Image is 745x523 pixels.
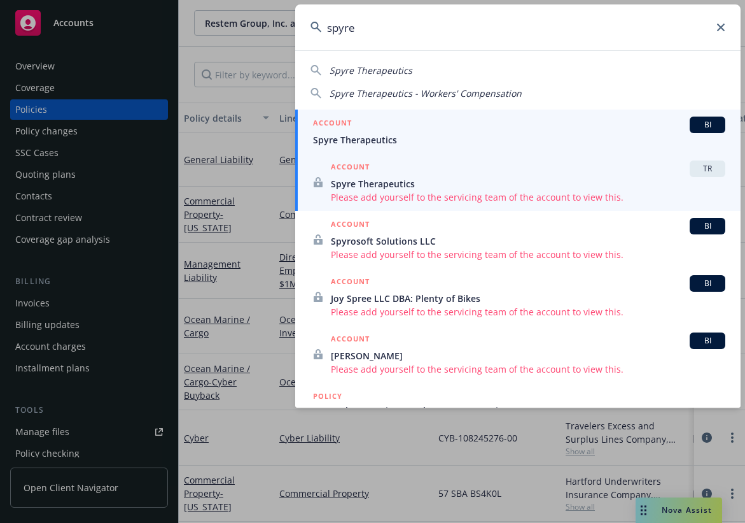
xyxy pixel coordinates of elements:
span: [PERSON_NAME] [331,349,725,362]
span: Please add yourself to the servicing team of the account to view this. [331,190,725,204]
h5: ACCOUNT [313,117,352,132]
a: ACCOUNTBI[PERSON_NAME]Please add yourself to the servicing team of the account to view this. [295,326,741,383]
span: Spyre Therapeutics [331,177,725,190]
a: ACCOUNTBISpyre Therapeutics [295,110,741,154]
span: Spyre Therapeutics [313,133,725,147]
span: TR [695,163,720,175]
h5: ACCOUNT [331,333,370,348]
span: Spyre Therapeutics - Workers' Compensation [330,87,522,99]
span: BI [695,335,720,347]
h5: ACCOUNT [331,218,370,233]
span: BI [695,119,720,131]
span: Spyre Therapeutics - Workers' Compensation [313,404,725,417]
span: Spyre Therapeutics [330,64,412,76]
a: ACCOUNTTRSpyre TherapeuticsPlease add yourself to the servicing team of the account to view this. [295,154,741,211]
h5: POLICY [313,390,342,403]
a: ACCOUNTBIJoy Spree LLC DBA: Plenty of BikesPlease add yourself to the servicing team of the accou... [295,268,741,326]
span: Please add yourself to the servicing team of the account to view this. [331,362,725,376]
h5: ACCOUNT [331,161,370,176]
span: Spyrosoft Solutions LLC [331,234,725,248]
span: BI [695,220,720,232]
span: BI [695,278,720,289]
span: Please add yourself to the servicing team of the account to view this. [331,248,725,261]
a: ACCOUNTBISpyrosoft Solutions LLCPlease add yourself to the servicing team of the account to view ... [295,211,741,268]
input: Search... [295,4,741,50]
a: POLICYSpyre Therapeutics - Workers' Compensation [295,383,741,438]
span: Please add yourself to the servicing team of the account to view this. [331,305,725,319]
h5: ACCOUNT [331,275,370,290]
span: Joy Spree LLC DBA: Plenty of Bikes [331,292,725,305]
